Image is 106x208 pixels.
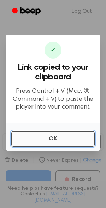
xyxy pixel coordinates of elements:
[11,87,95,111] p: Press Control + V (Mac: ⌘ Command + V) to paste the player into your comment.
[11,63,95,82] h3: Link copied to your clipboard
[45,42,61,59] div: ✔
[7,5,47,18] a: Beep
[11,131,95,147] button: OK
[65,3,99,20] a: Log Out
